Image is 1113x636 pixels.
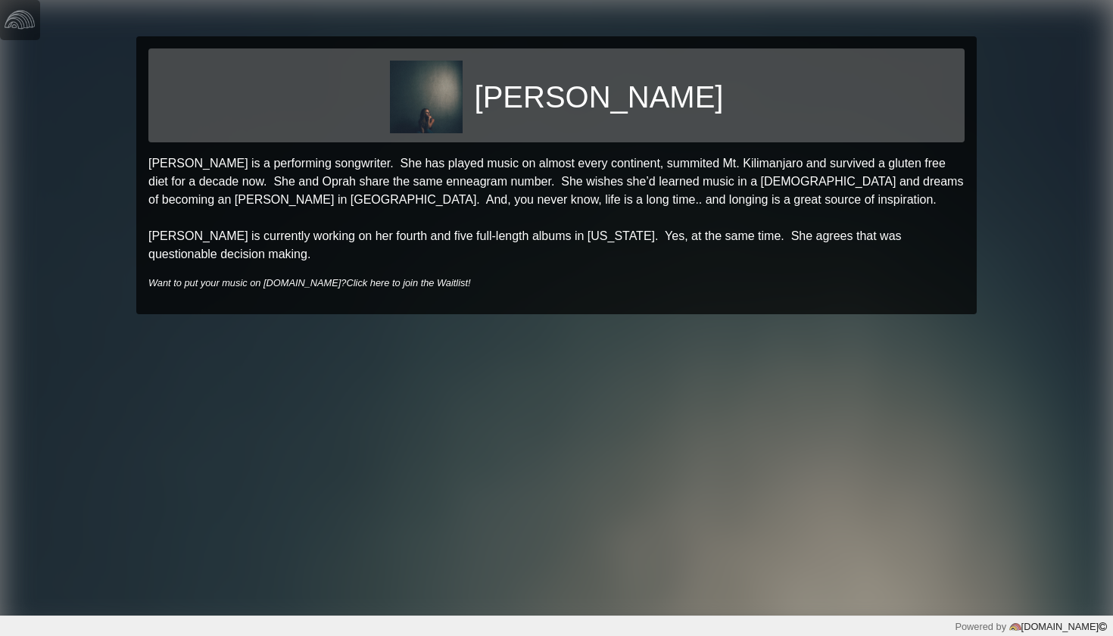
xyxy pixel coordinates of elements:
p: [PERSON_NAME] is a performing songwriter. She has played music on almost every continent, summite... [148,154,965,263]
i: Want to put your music on [DOMAIN_NAME]? [148,277,471,288]
div: Powered by [955,619,1107,634]
a: Click here to join the Waitlist! [346,277,470,288]
img: b43184d53f6bbe7e0d3c13d8dca76b75474da88f9cda05ad09e07c3872ecd82d.jpg [390,61,463,133]
img: logo-white-4c48a5e4bebecaebe01ca5a9d34031cfd3d4ef9ae749242e8c4bf12ef99f53e8.png [5,5,35,35]
h1: [PERSON_NAME] [475,79,724,115]
a: [DOMAIN_NAME] [1006,621,1107,632]
img: logo-color-e1b8fa5219d03fcd66317c3d3cfaab08a3c62fe3c3b9b34d55d8365b78b1766b.png [1009,621,1021,633]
